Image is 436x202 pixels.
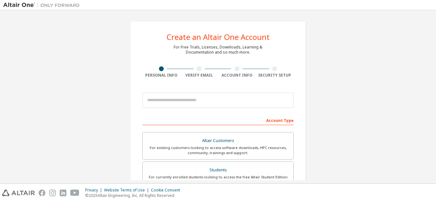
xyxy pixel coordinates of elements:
[39,190,45,196] img: facebook.svg
[85,193,184,198] p: © 2025 Altair Engineering, Inc. All Rights Reserved.
[142,73,180,78] div: Personal Info
[256,73,294,78] div: Security Setup
[60,190,66,196] img: linkedin.svg
[85,188,104,193] div: Privacy
[142,115,294,125] div: Account Type
[180,73,218,78] div: Verify Email
[174,45,262,55] div: For Free Trials, Licenses, Downloads, Learning & Documentation and so much more.
[3,2,83,8] img: Altair One
[218,73,256,78] div: Account Info
[147,145,289,155] div: For existing customers looking to access software downloads, HPC resources, community, trainings ...
[167,33,270,41] div: Create an Altair One Account
[147,136,289,145] div: Altair Customers
[147,166,289,175] div: Students
[49,190,56,196] img: instagram.svg
[104,188,151,193] div: Website Terms of Use
[147,175,289,185] div: For currently enrolled students looking to access the free Altair Student Edition bundle and all ...
[70,190,79,196] img: youtube.svg
[151,188,184,193] div: Cookie Consent
[2,190,35,196] img: altair_logo.svg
